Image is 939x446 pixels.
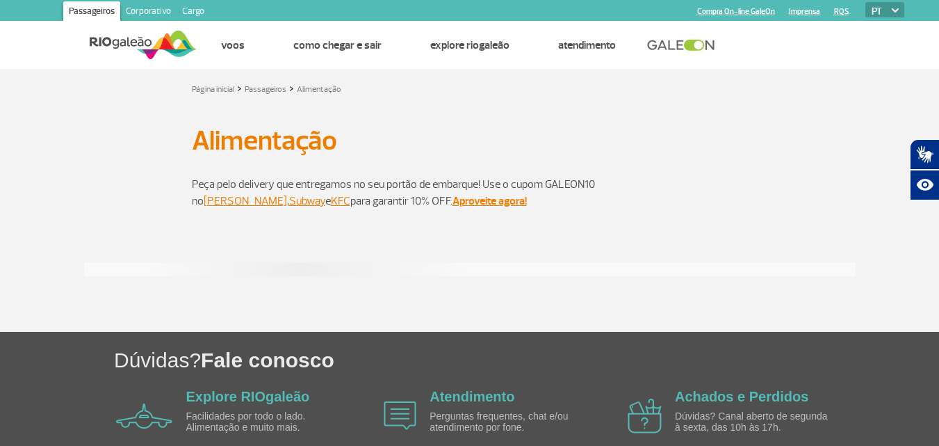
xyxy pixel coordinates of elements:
a: Achados e Perdidos [675,389,808,404]
a: Passageiros [245,84,286,95]
button: Abrir tradutor de língua de sinais. [910,139,939,170]
a: Explore RIOgaleão [430,38,509,52]
a: Corporativo [120,1,177,24]
a: Página inicial [192,84,234,95]
a: Imprensa [789,7,820,16]
p: Peça pelo delivery que entregamos no seu portão de embarque! Use o cupom GALEON10 no , e para gar... [192,176,748,209]
p: Facilidades por todo o lado. Alimentação e muito mais. [186,411,346,433]
a: > [237,80,242,96]
a: Como chegar e sair [293,38,382,52]
a: Voos [221,38,245,52]
a: Cargo [177,1,210,24]
img: airplane icon [384,401,416,430]
a: Aproveite agora! [452,194,527,208]
button: Abrir recursos assistivos. [910,170,939,200]
div: Plugin de acessibilidade da Hand Talk. [910,139,939,200]
img: airplane icon [116,404,172,429]
a: Subway [289,194,325,208]
a: Passageiros [63,1,120,24]
h1: Alimentação [192,129,748,152]
p: Perguntas frequentes, chat e/ou atendimento por fone. [430,411,589,433]
a: Alimentação [297,84,341,95]
a: [PERSON_NAME] [204,194,287,208]
p: Dúvidas? Canal aberto de segunda à sexta, das 10h às 17h. [675,411,835,433]
a: Atendimento [558,38,616,52]
a: Explore RIOgaleão [186,389,310,404]
a: Compra On-line GaleOn [697,7,775,16]
img: airplane icon [628,399,662,433]
a: RQS [834,7,849,16]
a: > [289,80,294,96]
span: Fale conosco [201,349,334,372]
a: KFC [331,194,350,208]
a: Atendimento [430,389,514,404]
h1: Dúvidas? [114,346,939,374]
